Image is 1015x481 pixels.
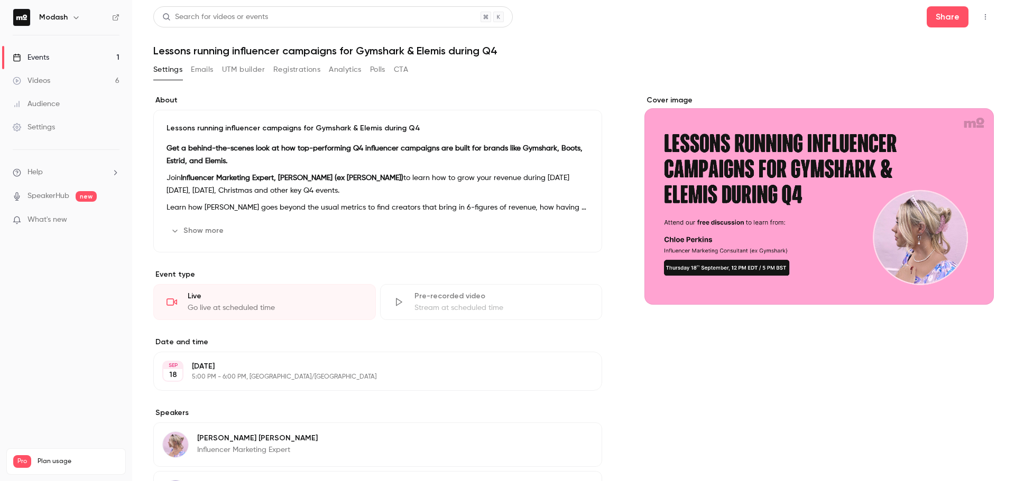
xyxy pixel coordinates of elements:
div: Pre-recorded videoStream at scheduled time [380,284,603,320]
label: Date and time [153,337,602,347]
div: Search for videos or events [162,12,268,23]
div: Live [188,291,363,301]
div: Pre-recorded video [414,291,589,301]
a: SpeakerHub [27,191,69,202]
button: Settings [153,61,182,78]
div: Events [13,52,49,63]
iframe: Noticeable Trigger [107,215,119,225]
li: help-dropdown-opener [13,167,119,178]
button: Show more [167,222,230,239]
div: SEP [163,362,182,369]
label: Cover image [644,95,994,106]
p: Lessons running influencer campaigns for Gymshark & Elemis during Q4 [167,123,589,134]
span: What's new [27,214,67,225]
p: Learn how [PERSON_NAME] goes beyond the usual metrics to find creators that bring in 6-figures of... [167,201,589,214]
span: Plan usage [38,457,119,466]
div: Chloe Perkins[PERSON_NAME] [PERSON_NAME]Influencer Marketing Expert [153,422,602,467]
p: Influencer Marketing Expert [197,445,318,455]
h6: Modash [39,12,68,23]
img: Modash [13,9,30,26]
span: Pro [13,455,31,468]
section: Cover image [644,95,994,305]
button: Emails [191,61,213,78]
strong: Get a behind-the-scenes look at how top-performing Q4 influencer campaigns are built for brands l... [167,145,583,165]
button: UTM builder [222,61,265,78]
div: Go live at scheduled time [188,303,363,313]
button: Registrations [273,61,320,78]
p: 18 [169,370,177,380]
div: Videos [13,76,50,86]
div: LiveGo live at scheduled time [153,284,376,320]
p: Event type [153,269,602,280]
span: new [76,191,97,202]
p: Join to learn how to grow your revenue during [DATE][DATE], [DATE], Christmas and other key Q4 ev... [167,172,589,197]
strong: Influencer Marketing Expert, [PERSON_NAME] (ex [PERSON_NAME]) [181,174,403,182]
span: Help [27,167,43,178]
div: Stream at scheduled time [414,303,589,313]
p: [DATE] [192,361,546,372]
button: CTA [394,61,408,78]
label: About [153,95,602,106]
p: 5:00 PM - 6:00 PM, [GEOGRAPHIC_DATA]/[GEOGRAPHIC_DATA] [192,373,546,381]
div: Settings [13,122,55,133]
button: Share [927,6,968,27]
img: Chloe Perkins [163,432,188,457]
h1: Lessons running influencer campaigns for Gymshark & Elemis during Q4 [153,44,994,57]
div: Audience [13,99,60,109]
button: Analytics [329,61,362,78]
p: [PERSON_NAME] [PERSON_NAME] [197,433,318,444]
label: Speakers [153,408,602,418]
button: Polls [370,61,385,78]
